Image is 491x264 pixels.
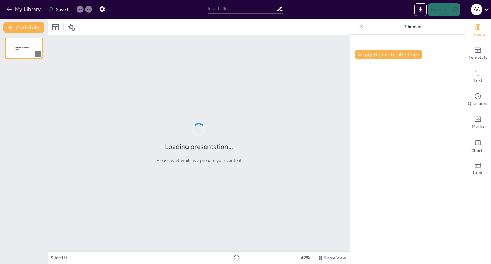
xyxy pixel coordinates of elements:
button: My Library [5,4,43,14]
div: Add ready made slides [465,42,491,65]
div: 1 [35,51,41,57]
button: Present [428,3,460,16]
span: Charts [471,147,485,154]
span: Sendsteps presentation editor [16,47,29,50]
div: Get real-time input from your audience [465,88,491,111]
button: A A [471,3,482,16]
span: Single View [324,255,346,260]
button: Apply theme to all slides [355,50,422,59]
div: 42 % [298,255,313,261]
button: Add slide [3,22,44,33]
h2: Loading presentation... [165,142,233,151]
div: Add text boxes [465,65,491,88]
div: Add a table [465,157,491,180]
span: Theme [471,31,485,38]
div: Saved [48,6,68,12]
div: Add charts and graphs [465,134,491,157]
div: Change the overall theme [465,19,491,42]
div: A A [471,4,482,15]
button: Export to PowerPoint [414,3,427,16]
div: Slide 1 / 1 [51,255,230,261]
span: Table [472,169,484,176]
p: Please wait while we prepare your content [156,158,242,164]
span: Template [468,54,488,61]
span: Questions [468,100,488,107]
span: Media [472,123,484,130]
div: Add images, graphics, shapes or video [465,111,491,134]
div: Layout [51,22,61,32]
div: 1 [5,38,43,59]
input: Insert title [208,4,277,13]
span: Text [473,77,482,84]
span: Position [67,23,75,31]
p: Themes [367,19,459,35]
